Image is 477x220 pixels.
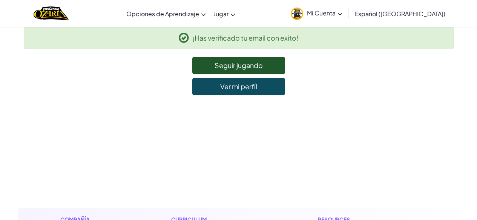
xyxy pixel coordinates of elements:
[192,57,285,74] a: Seguir jugando
[291,8,303,20] img: avatar
[123,3,210,24] a: Opciones de Aprendizaje
[213,10,229,18] span: Jugar
[210,3,239,24] a: Jugar
[351,3,449,24] a: Español ([GEOGRAPHIC_DATA])
[193,32,298,43] span: ¡Has verificado tu email con exito!
[354,10,445,18] span: Español ([GEOGRAPHIC_DATA])
[192,78,285,95] a: Ver mi perfíl
[287,2,346,25] a: Mi Cuenta
[34,6,69,21] img: Home
[34,6,69,21] a: Ozaria by CodeCombat logo
[307,9,342,17] span: Mi Cuenta
[126,10,199,18] span: Opciones de Aprendizaje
